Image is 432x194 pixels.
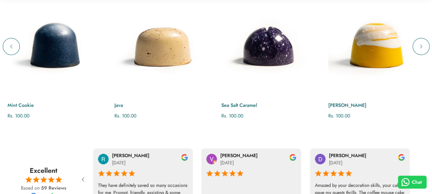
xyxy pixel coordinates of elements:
a: review the reviwers [290,154,296,160]
span: Rs. 100.00 [8,112,29,119]
a: review the reviwers [398,154,404,160]
div: [PERSON_NAME] [112,151,149,159]
a: [PERSON_NAME] [328,102,425,109]
div: [PERSON_NAME] [220,151,258,159]
a: Mint Cookie [8,102,104,109]
span: Rs. 100.00 [221,112,243,119]
span: Rs. 100.00 [328,112,350,119]
div: [PERSON_NAME] [329,151,366,159]
img: User Image [98,154,109,164]
div: [DATE] [329,159,342,166]
div: [DATE] [112,159,125,166]
img: User Image [315,154,325,164]
div: Excellent [30,167,57,174]
button: Chat [398,176,427,189]
div: Based on [21,184,66,191]
button: Previous [3,38,20,55]
a: Java [114,102,211,109]
div: [DATE] [220,159,234,166]
a: review the reviwers [181,154,187,160]
img: User Image [206,154,217,164]
b: 59 Reviews [41,184,66,191]
button: Next [413,38,430,55]
a: Sea Salt Caramel [221,102,318,109]
span: Rs. 100.00 [114,112,136,119]
span: Chat [412,179,422,186]
a: 59 Reviews [40,184,66,191]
